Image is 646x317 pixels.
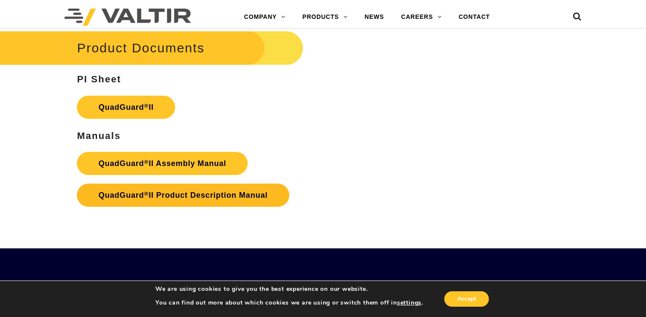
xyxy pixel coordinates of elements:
strong: Manuals [77,130,121,141]
strong: PI Sheet [77,74,121,85]
button: Accept [444,291,489,307]
strong: QuadGuard II Product Description Manual [98,191,267,199]
a: QuadGuard®II Product Description Manual [77,184,289,207]
a: NEWS [356,9,392,26]
a: QuadGuard®II [77,96,175,119]
a: COMPANY [236,9,294,26]
a: CAREERS [393,9,450,26]
a: PRODUCTS [294,9,356,26]
sup: ® [144,159,149,165]
a: CONTACT [450,9,498,26]
sup: ® [144,103,149,109]
p: We are using cookies to give you the best experience on our website. [155,285,423,293]
sup: ® [144,190,149,197]
img: Valtir [64,9,191,26]
strong: QuadGuard II Assembly Manual [98,159,226,168]
button: settings [397,299,422,307]
a: QuadGuard®II Assembly Manual [77,152,248,175]
p: You can find out more about which cookies we are using or switch them off in . [155,299,423,307]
